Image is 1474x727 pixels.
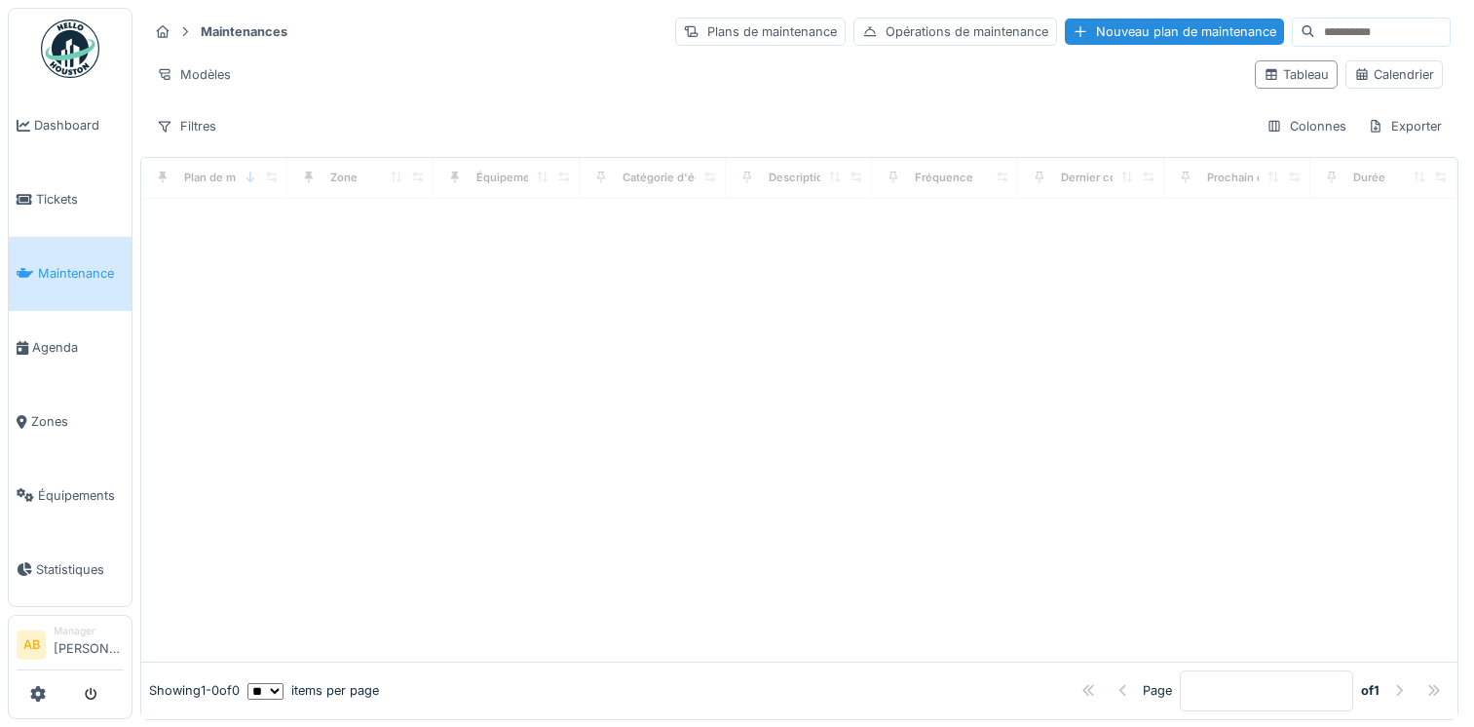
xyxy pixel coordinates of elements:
div: Zone [330,170,358,186]
div: Filtres [148,112,225,140]
div: Plans de maintenance [675,18,846,46]
a: Dashboard [9,89,132,163]
span: Dashboard [34,116,124,134]
a: Statistiques [9,532,132,606]
span: Zones [31,412,124,431]
strong: Maintenances [193,22,295,41]
div: Dernier contrôle [1061,170,1148,186]
a: Agenda [9,311,132,385]
span: Maintenance [38,264,124,283]
div: Opérations de maintenance [853,18,1057,46]
div: Description [769,170,830,186]
strong: of 1 [1361,681,1380,700]
a: Zones [9,385,132,459]
div: Page [1143,681,1172,700]
div: Showing 1 - 0 of 0 [149,681,240,700]
div: Prochain contrôle [1207,170,1302,186]
div: Exporter [1359,112,1451,140]
div: Calendrier [1354,65,1434,84]
div: Plan de maintenance [184,170,295,186]
div: Colonnes [1258,112,1355,140]
div: items per page [247,681,379,700]
span: Agenda [32,338,124,357]
div: Durée [1353,170,1385,186]
li: [PERSON_NAME] [54,624,124,666]
div: Manager [54,624,124,638]
div: Fréquence [915,170,973,186]
div: Équipement [476,170,541,186]
li: AB [17,631,46,660]
a: AB Manager[PERSON_NAME] [17,624,124,670]
a: Équipements [9,458,132,532]
a: Tickets [9,163,132,237]
div: Modèles [148,60,240,89]
a: Maintenance [9,237,132,311]
div: Nouveau plan de maintenance [1065,19,1284,45]
div: Tableau [1264,65,1329,84]
span: Tickets [36,190,124,209]
span: Équipements [38,486,124,505]
span: Statistiques [36,560,124,579]
div: Catégorie d'équipement [623,170,752,186]
img: Badge_color-CXgf-gQk.svg [41,19,99,78]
